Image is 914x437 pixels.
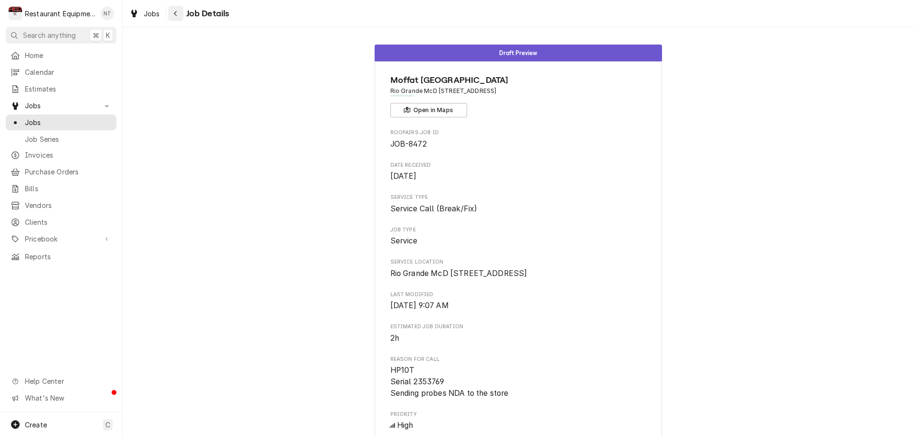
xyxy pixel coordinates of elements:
span: Estimated Job Duration [390,333,647,344]
a: Jobs [126,6,164,22]
div: R [9,7,22,20]
span: Help Center [25,376,111,386]
span: Vendors [25,200,112,210]
span: Job Details [183,7,229,20]
span: Create [25,421,47,429]
span: Search anything [23,30,76,40]
span: Estimates [25,84,112,94]
div: Priority [390,411,647,431]
a: Invoices [6,147,116,163]
span: JOB-8472 [390,139,427,149]
button: Search anything⌘K [6,27,116,44]
span: Home [25,50,112,60]
div: Date Received [390,161,647,182]
span: Jobs [25,117,112,127]
span: Rio Grande McD [STREET_ADDRESS] [390,269,527,278]
span: [DATE] [390,172,417,181]
span: Name [390,74,647,87]
a: Vendors [6,197,116,213]
span: Job Type [390,235,647,247]
a: Go to Help Center [6,373,116,389]
div: Service Location [390,258,647,279]
span: Service [390,236,418,245]
span: K [106,30,110,40]
div: Reason For Call [390,356,647,399]
div: Last Modified [390,291,647,311]
span: Job Series [25,134,112,144]
a: Go to Jobs [6,98,116,114]
span: Reason For Call [390,365,647,399]
span: What's New [25,393,111,403]
span: Pricebook [25,234,97,244]
a: Go to Pricebook [6,231,116,247]
a: Reports [6,249,116,264]
span: Invoices [25,150,112,160]
div: Roopairs Job ID [390,129,647,149]
span: Clients [25,217,112,227]
div: Estimated Job Duration [390,323,647,344]
span: Reason For Call [390,356,647,363]
span: Service Type [390,194,647,201]
span: Priority [390,411,647,418]
div: High [390,420,647,431]
span: Service Location [390,258,647,266]
span: Reports [25,252,112,262]
button: Navigate back [168,6,183,21]
a: Bills [6,181,116,196]
div: Client Information [390,74,647,117]
span: Draft Preview [499,50,537,56]
span: Estimated Job Duration [390,323,647,331]
span: Jobs [144,9,160,19]
a: Clients [6,214,116,230]
a: Estimates [6,81,116,97]
a: Home [6,47,116,63]
span: ⌘ [92,30,99,40]
a: Purchase Orders [6,164,116,180]
span: Bills [25,184,112,194]
span: Date Received [390,171,647,182]
span: 2h [390,333,399,343]
button: Open in Maps [390,103,467,117]
div: Restaurant Equipment Diagnostics's Avatar [9,7,22,20]
div: Restaurant Equipment Diagnostics [25,9,95,19]
span: Date Received [390,161,647,169]
span: Roopairs Job ID [390,138,647,150]
span: Last Modified [390,300,647,311]
span: Calendar [25,67,112,77]
a: Job Series [6,131,116,147]
a: Go to What's New [6,390,116,406]
span: Roopairs Job ID [390,129,647,137]
a: Calendar [6,64,116,80]
span: HP10T Serial 2353769 Sending probes NDA to the store [390,366,509,397]
span: Address [390,87,647,95]
span: [DATE] 9:07 AM [390,301,449,310]
span: Purchase Orders [25,167,112,177]
a: Jobs [6,115,116,130]
span: Last Modified [390,291,647,299]
div: Status [375,45,662,61]
span: Priority [390,420,647,431]
div: Service Type [390,194,647,214]
span: Service Call (Break/Fix) [390,204,478,213]
span: Job Type [390,226,647,234]
div: Nick Tussey's Avatar [101,7,114,20]
div: Job Type [390,226,647,247]
span: Jobs [25,101,97,111]
div: NT [101,7,114,20]
span: C [105,420,110,430]
span: Service Type [390,203,647,215]
span: Service Location [390,268,647,279]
